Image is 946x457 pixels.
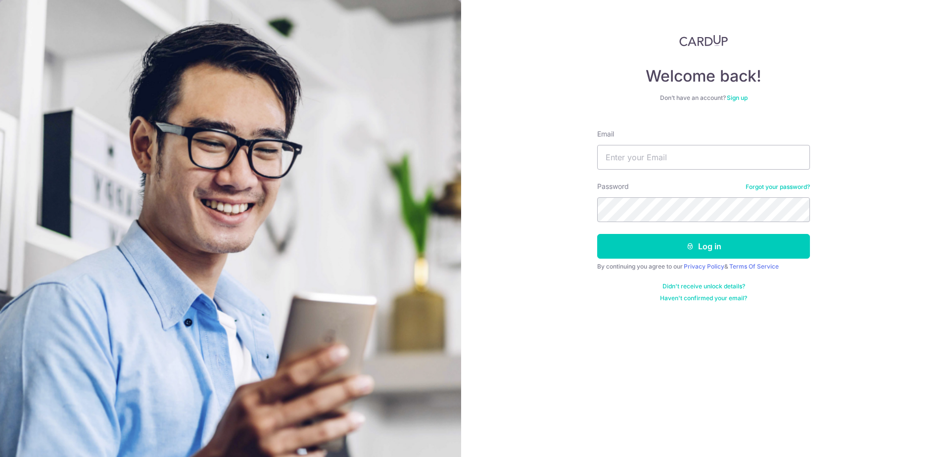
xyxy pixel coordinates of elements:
a: Didn't receive unlock details? [662,282,745,290]
a: Sign up [727,94,748,101]
div: Don’t have an account? [597,94,810,102]
img: CardUp Logo [679,35,728,46]
a: Haven't confirmed your email? [660,294,747,302]
label: Password [597,182,629,191]
input: Enter your Email [597,145,810,170]
h4: Welcome back! [597,66,810,86]
a: Forgot your password? [746,183,810,191]
a: Privacy Policy [684,263,724,270]
div: By continuing you agree to our & [597,263,810,271]
a: Terms Of Service [729,263,779,270]
label: Email [597,129,614,139]
button: Log in [597,234,810,259]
